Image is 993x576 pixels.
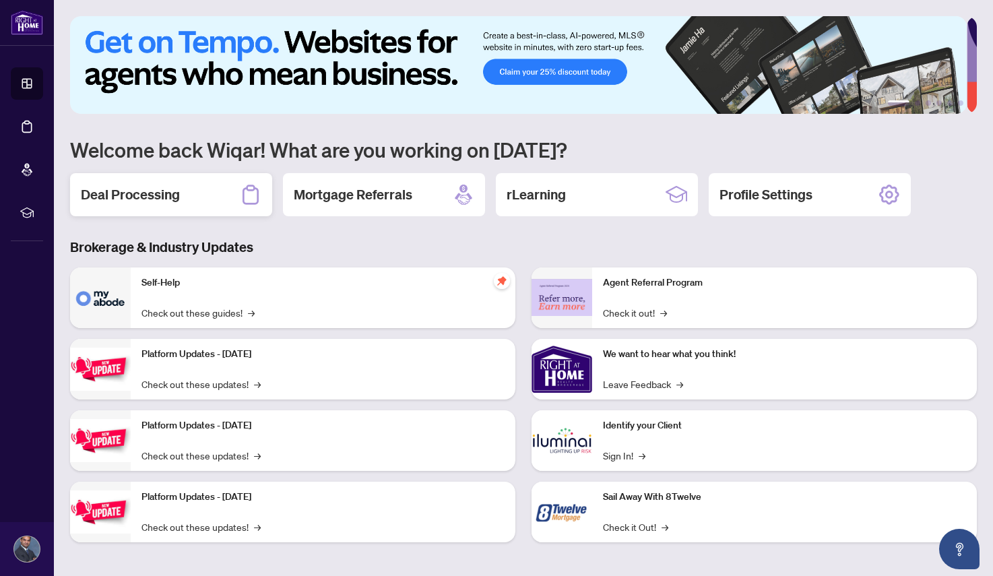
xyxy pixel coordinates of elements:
button: 3 [926,100,931,106]
img: Slide 0 [70,16,967,114]
h2: Profile Settings [719,185,812,204]
img: Agent Referral Program [532,279,592,316]
h2: Mortgage Referrals [294,185,412,204]
p: Sail Away With 8Twelve [603,490,966,505]
img: logo [11,10,43,35]
h2: Deal Processing [81,185,180,204]
span: → [662,519,668,534]
img: Identify your Client [532,410,592,471]
button: 5 [947,100,953,106]
span: → [248,305,255,320]
span: → [676,377,683,391]
a: Sign In!→ [603,448,645,463]
span: → [660,305,667,320]
a: Check out these guides!→ [141,305,255,320]
p: Self-Help [141,276,505,290]
p: Platform Updates - [DATE] [141,347,505,362]
a: Check it Out!→ [603,519,668,534]
span: → [254,377,261,391]
span: → [254,519,261,534]
img: Platform Updates - July 8, 2025 [70,419,131,461]
p: Agent Referral Program [603,276,966,290]
button: 6 [958,100,963,106]
button: 1 [888,100,909,106]
span: pushpin [494,273,510,289]
img: Self-Help [70,267,131,328]
img: Platform Updates - June 23, 2025 [70,490,131,533]
img: Platform Updates - July 21, 2025 [70,348,131,390]
p: Platform Updates - [DATE] [141,490,505,505]
h2: rLearning [507,185,566,204]
img: We want to hear what you think! [532,339,592,399]
a: Check out these updates!→ [141,448,261,463]
a: Check out these updates!→ [141,377,261,391]
button: 4 [936,100,942,106]
p: We want to hear what you think! [603,347,966,362]
h3: Brokerage & Industry Updates [70,238,977,257]
p: Platform Updates - [DATE] [141,418,505,433]
a: Leave Feedback→ [603,377,683,391]
button: 2 [915,100,920,106]
a: Check out these updates!→ [141,519,261,534]
span: → [639,448,645,463]
h1: Welcome back Wiqar! What are you working on [DATE]? [70,137,977,162]
a: Check it out!→ [603,305,667,320]
p: Identify your Client [603,418,966,433]
button: Open asap [939,529,980,569]
span: → [254,448,261,463]
img: Profile Icon [14,536,40,562]
img: Sail Away With 8Twelve [532,482,592,542]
